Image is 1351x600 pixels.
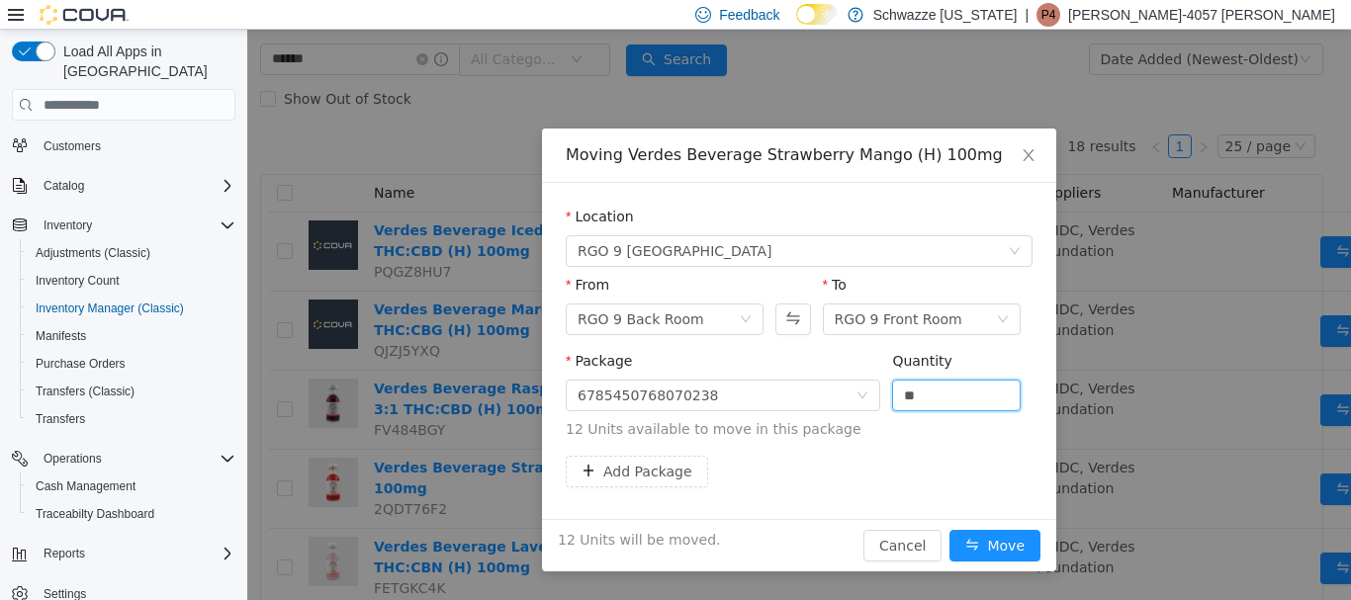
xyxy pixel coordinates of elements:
span: Reports [44,546,85,561]
img: Cova [40,5,129,25]
a: Inventory Manager (Classic) [28,297,192,320]
span: Traceabilty Dashboard [36,506,154,522]
p: Schwazze [US_STATE] [873,3,1018,27]
span: Inventory Count [28,269,235,293]
span: Inventory Manager (Classic) [36,300,184,316]
input: Quantity [646,351,772,381]
label: Location [318,179,387,195]
span: RGO 9 Las Vegas [330,207,525,236]
span: Operations [44,451,102,467]
span: Operations [36,447,235,471]
button: Close [754,99,809,154]
div: Moving Verdes Beverage Strawberry Mango (H) 100mg [318,115,785,136]
span: Transfers (Classic) [28,380,235,403]
button: Operations [4,445,243,472]
button: Swap [528,274,563,305]
a: Transfers (Classic) [28,380,142,403]
div: RGO 9 Front Room [587,275,715,304]
span: Cash Management [36,478,135,494]
a: Cash Management [28,474,143,498]
span: Transfers (Classic) [36,384,135,399]
div: RGO 9 Back Room [330,275,457,304]
button: Reports [36,542,93,565]
button: Catalog [36,174,92,198]
button: Cash Management [20,472,243,500]
i: icon: close [773,118,789,133]
label: Package [318,323,385,339]
span: P4 [1041,3,1056,27]
button: Traceabilty Dashboard [20,500,243,528]
span: Customers [36,133,235,158]
button: icon: swapMove [702,500,793,532]
div: Patrick-4057 Leyba [1036,3,1060,27]
span: Inventory [36,214,235,237]
span: Purchase Orders [28,352,235,376]
button: Manifests [20,322,243,350]
span: Catalog [36,174,235,198]
button: Transfers [20,405,243,433]
p: | [1025,3,1029,27]
span: 12 Units will be moved. [311,500,473,521]
a: Adjustments (Classic) [28,241,158,265]
span: Customers [44,138,101,154]
span: Inventory Count [36,273,120,289]
span: Adjustments (Classic) [36,245,150,261]
span: Traceabilty Dashboard [28,502,235,526]
i: icon: down [493,284,504,298]
button: Purchase Orders [20,350,243,378]
span: Load All Apps in [GEOGRAPHIC_DATA] [55,42,235,81]
label: From [318,247,362,263]
span: Transfers [28,407,235,431]
a: Traceabilty Dashboard [28,502,162,526]
span: Manifests [28,324,235,348]
a: Inventory Count [28,269,128,293]
button: Transfers (Classic) [20,378,243,405]
span: Purchase Orders [36,356,126,372]
button: Reports [4,540,243,567]
span: Transfers [36,411,85,427]
button: Inventory [36,214,100,237]
button: Cancel [616,500,694,532]
span: Inventory Manager (Classic) [28,297,235,320]
span: Dark Mode [796,25,797,26]
button: Customers [4,131,243,160]
label: Quantity [645,323,705,339]
div: 6785450768070238 [330,351,472,381]
a: Purchase Orders [28,352,134,376]
a: Transfers [28,407,93,431]
i: icon: down [609,360,621,374]
i: icon: down [762,215,773,229]
button: Operations [36,447,110,471]
p: [PERSON_NAME]-4057 [PERSON_NAME] [1068,3,1335,27]
label: To [576,247,599,263]
button: Inventory [4,212,243,239]
button: Catalog [4,172,243,200]
button: icon: plusAdd Package [318,426,461,458]
a: Manifests [28,324,94,348]
input: Dark Mode [796,4,838,25]
button: Inventory Count [20,267,243,295]
i: icon: down [750,284,762,298]
button: Adjustments (Classic) [20,239,243,267]
span: Manifests [36,328,86,344]
span: Catalog [44,178,84,194]
span: Feedback [719,5,779,25]
span: Inventory [44,217,92,233]
span: 12 Units available to move in this package [318,389,785,410]
span: Reports [36,542,235,565]
button: Inventory Manager (Classic) [20,295,243,322]
a: Customers [36,134,109,158]
span: Adjustments (Classic) [28,241,235,265]
span: Cash Management [28,474,235,498]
